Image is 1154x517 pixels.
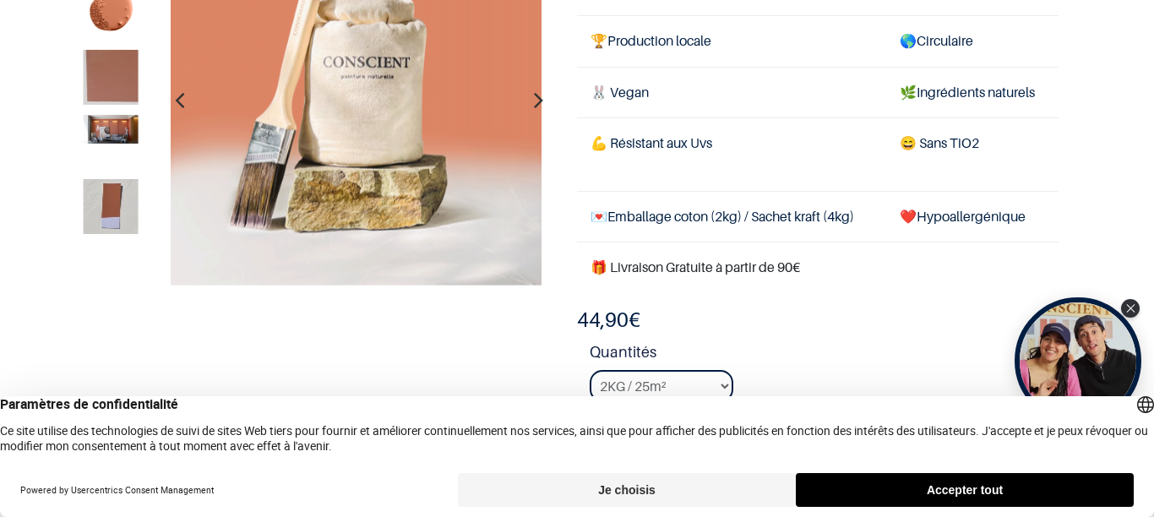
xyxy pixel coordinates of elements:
span: 🌎 [900,32,917,49]
div: Open Tolstoy [1015,297,1141,424]
button: Open chat widget [14,14,65,65]
strong: Quantités [590,340,1059,370]
div: Tolstoy bubble widget [1015,297,1141,424]
td: Emballage coton (2kg) / Sachet kraft (4kg) [577,192,886,242]
div: Open Tolstoy widget [1015,297,1141,424]
td: ans TiO2 [886,117,1059,191]
img: Product image [84,50,139,105]
span: 😄 S [900,134,927,151]
div: Close Tolstoy widget [1121,299,1140,318]
td: Ingrédients naturels [886,67,1059,117]
b: € [577,307,640,332]
span: 💪 Résistant aux Uvs [591,134,712,151]
td: ❤️Hypoallergénique [886,192,1059,242]
img: Product image [84,179,139,234]
span: 💌 [591,208,607,225]
span: 44,90 [577,307,629,332]
td: Circulaire [886,16,1059,67]
img: Product image [84,115,139,144]
td: Production locale [577,16,886,67]
span: 🐰 Vegan [591,84,649,101]
font: 🎁 Livraison Gratuite à partir de 90€ [591,258,800,275]
span: 🏆 [591,32,607,49]
span: 🌿 [900,84,917,101]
